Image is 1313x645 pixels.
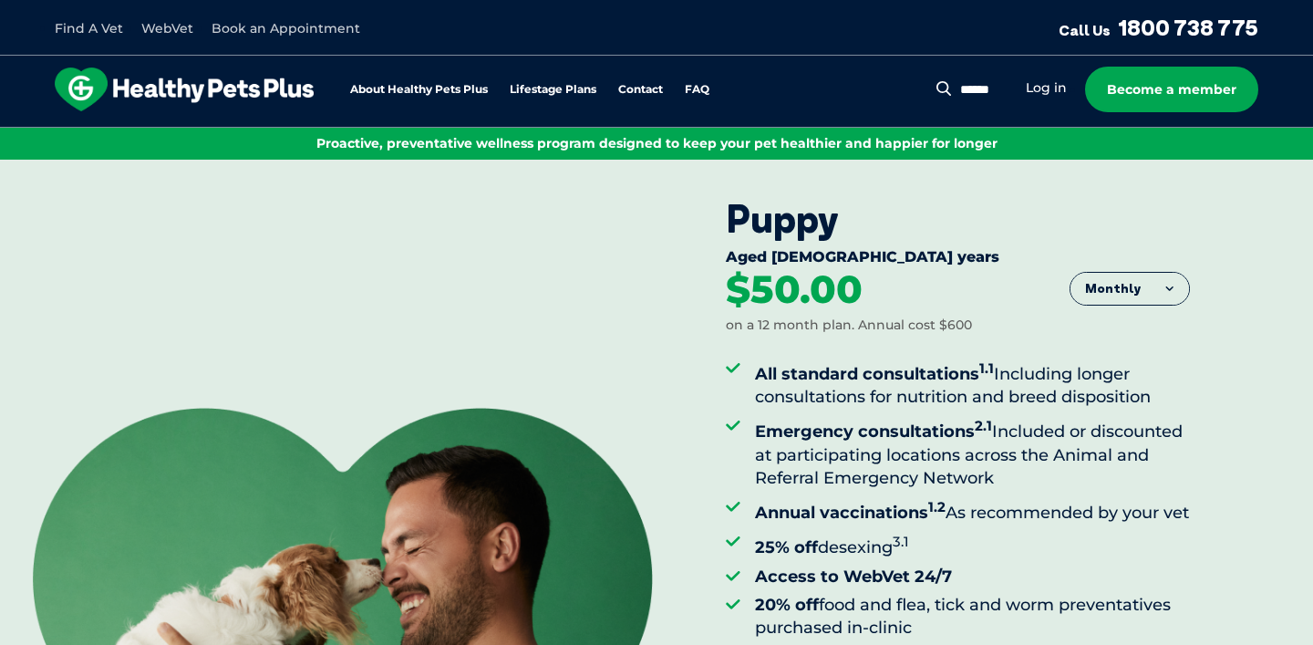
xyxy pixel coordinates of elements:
[893,533,909,550] sup: 3.1
[350,84,488,96] a: About Healthy Pets Plus
[1070,273,1189,306] button: Monthly
[755,594,1190,640] li: food and flea, tick and worm preventatives purchased in-clinic
[726,270,863,310] div: $50.00
[1026,79,1067,97] a: Log in
[685,84,709,96] a: FAQ
[755,503,946,523] strong: Annual vaccinations
[55,68,314,111] img: hpp-logo
[755,537,818,557] strong: 25% off
[979,359,994,377] sup: 1.1
[510,84,596,96] a: Lifestage Plans
[755,414,1190,490] li: Included or discounted at participating locations across the Animal and Referral Emergency Network
[755,421,992,442] strong: Emergency consultations
[755,567,952,587] strong: Access to WebVet 24/7
[1059,21,1111,39] span: Call Us
[212,20,360,36] a: Book an Appointment
[755,357,1190,409] li: Including longer consultations for nutrition and breed disposition
[755,495,1190,525] li: As recommended by your vet
[975,417,992,434] sup: 2.1
[55,20,123,36] a: Find A Vet
[755,364,994,384] strong: All standard consultations
[1085,67,1258,112] a: Become a member
[928,498,946,515] sup: 1.2
[933,79,956,98] button: Search
[1059,14,1258,41] a: Call Us1800 738 775
[726,196,1190,242] div: Puppy
[316,135,998,151] span: Proactive, preventative wellness program designed to keep your pet healthier and happier for longer
[755,595,819,615] strong: 20% off
[141,20,193,36] a: WebVet
[726,317,972,335] div: on a 12 month plan. Annual cost $600
[726,248,1190,270] div: Aged [DEMOGRAPHIC_DATA] years
[755,530,1190,559] li: desexing
[618,84,663,96] a: Contact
